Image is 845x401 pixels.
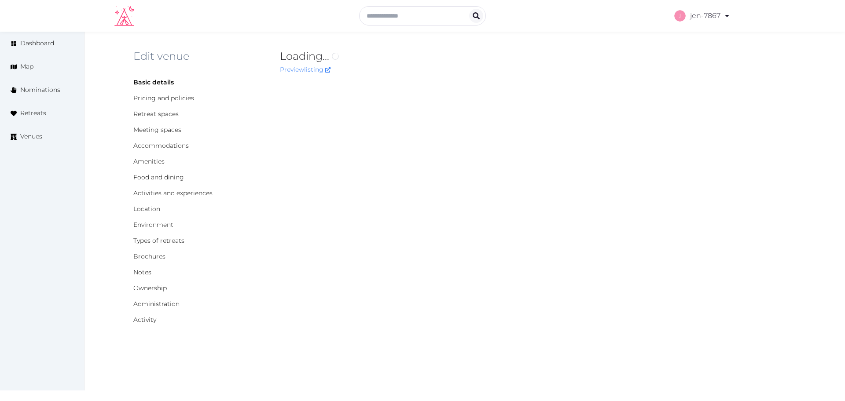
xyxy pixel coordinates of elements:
a: Amenities [133,157,165,165]
a: Notes [133,268,151,276]
a: Food and dining [133,173,184,181]
a: Pricing and policies [133,94,194,102]
a: Activity [133,316,156,324]
a: Meeting spaces [133,126,181,134]
a: Retreat spaces [133,110,179,118]
span: Nominations [20,85,60,95]
a: Preview listing [280,66,331,73]
a: Administration [133,300,180,308]
a: Accommodations [133,142,189,149]
h2: Edit venue [133,49,266,63]
a: Types of retreats [133,237,184,244]
span: Dashboard [20,39,54,48]
h2: Loading... [280,49,664,63]
a: Brochures [133,252,165,260]
a: Environment [133,221,173,229]
span: Map [20,62,33,71]
span: Retreats [20,109,46,118]
a: jen-7867 [674,4,731,28]
a: Activities and experiences [133,189,213,197]
a: Basic details [133,78,174,86]
span: Venues [20,132,42,141]
a: Ownership [133,284,167,292]
a: Location [133,205,160,213]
